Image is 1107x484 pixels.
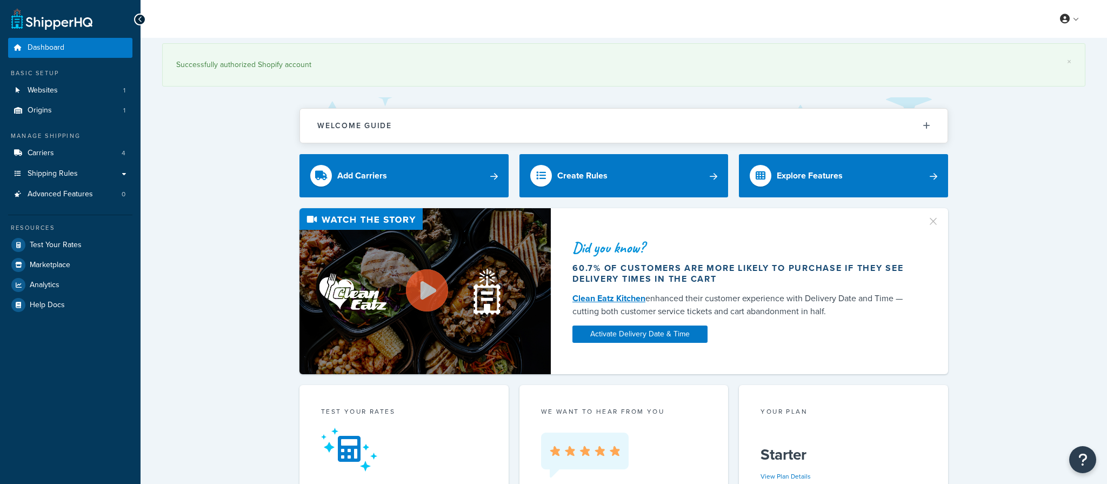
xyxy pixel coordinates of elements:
div: Manage Shipping [8,131,132,141]
span: 1 [123,86,125,95]
div: Test your rates [321,407,487,419]
a: Shipping Rules [8,164,132,184]
a: Advanced Features0 [8,184,132,204]
h2: Welcome Guide [317,122,392,130]
a: Carriers4 [8,143,132,163]
span: 1 [123,106,125,115]
div: Add Carriers [337,168,387,183]
span: Dashboard [28,43,64,52]
button: Welcome Guide [300,109,948,143]
span: 0 [122,190,125,199]
a: Add Carriers [299,154,509,197]
li: Advanced Features [8,184,132,204]
span: Test Your Rates [30,241,82,250]
a: Help Docs [8,295,132,315]
span: Advanced Features [28,190,93,199]
div: Resources [8,223,132,233]
a: View Plan Details [761,472,811,481]
div: Successfully authorized Shopify account [176,57,1071,72]
span: Shipping Rules [28,169,78,178]
div: Did you know? [572,240,914,255]
a: Activate Delivery Date & Time [572,326,708,343]
span: Analytics [30,281,59,290]
div: Basic Setup [8,69,132,78]
img: Video thumbnail [299,208,551,374]
span: 4 [122,149,125,158]
span: Marketplace [30,261,70,270]
a: Explore Features [739,154,948,197]
div: Create Rules [557,168,608,183]
a: × [1067,57,1071,66]
a: Test Your Rates [8,235,132,255]
a: Marketplace [8,255,132,275]
div: 60.7% of customers are more likely to purchase if they see delivery times in the cart [572,263,914,284]
a: Analytics [8,275,132,295]
button: Open Resource Center [1069,446,1096,473]
span: Websites [28,86,58,95]
span: Origins [28,106,52,115]
h5: Starter [761,446,926,463]
div: enhanced their customer experience with Delivery Date and Time — cutting both customer service ti... [572,292,914,318]
li: Origins [8,101,132,121]
a: Origins1 [8,101,132,121]
a: Websites1 [8,81,132,101]
p: we want to hear from you [541,407,707,416]
li: Carriers [8,143,132,163]
a: Create Rules [519,154,729,197]
div: Explore Features [777,168,843,183]
span: Carriers [28,149,54,158]
a: Dashboard [8,38,132,58]
div: Your Plan [761,407,926,419]
li: Websites [8,81,132,101]
a: Clean Eatz Kitchen [572,292,645,304]
span: Help Docs [30,301,65,310]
